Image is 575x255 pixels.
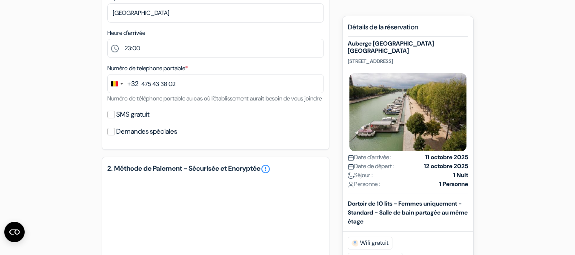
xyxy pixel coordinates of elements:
h5: Détails de la réservation [348,23,468,37]
span: Date de départ : [348,162,395,171]
label: Heure d'arrivée [107,29,145,37]
a: error_outline [260,164,271,174]
small: Numéro de téléphone portable au cas où l'établissement aurait besoin de vous joindre [107,95,322,102]
strong: 11 octobre 2025 [425,153,468,162]
button: Change country, selected Belgium (+32) [108,74,138,93]
strong: 1 Personne [439,180,468,189]
img: calendar.svg [348,155,354,161]
strong: 1 Nuit [453,171,468,180]
img: calendar.svg [348,163,354,170]
h5: Auberge [GEOGRAPHIC_DATA] [GEOGRAPHIC_DATA] [348,40,468,54]
img: free_wifi.svg [352,240,358,246]
p: [STREET_ADDRESS] [348,58,468,65]
strong: 12 octobre 2025 [424,162,468,171]
h5: 2. Méthode de Paiement - Sécurisée et Encryptée [107,164,324,174]
img: moon.svg [348,172,354,179]
label: Demandes spéciales [116,126,177,138]
label: SMS gratuit [116,109,149,120]
span: Personne : [348,180,380,189]
button: Ouvrir le widget CMP [4,222,25,242]
b: Dortoir de 10 lits - Femmes uniquement - Standard - Salle de bain partagée au même étage [348,200,468,225]
div: +32 [127,79,138,89]
input: 470 12 34 56 [107,74,324,93]
span: Wifi gratuit [348,237,392,249]
span: Date d'arrivée : [348,153,392,162]
img: user_icon.svg [348,181,354,188]
label: Numéro de telephone portable [107,64,188,73]
span: Séjour : [348,171,373,180]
